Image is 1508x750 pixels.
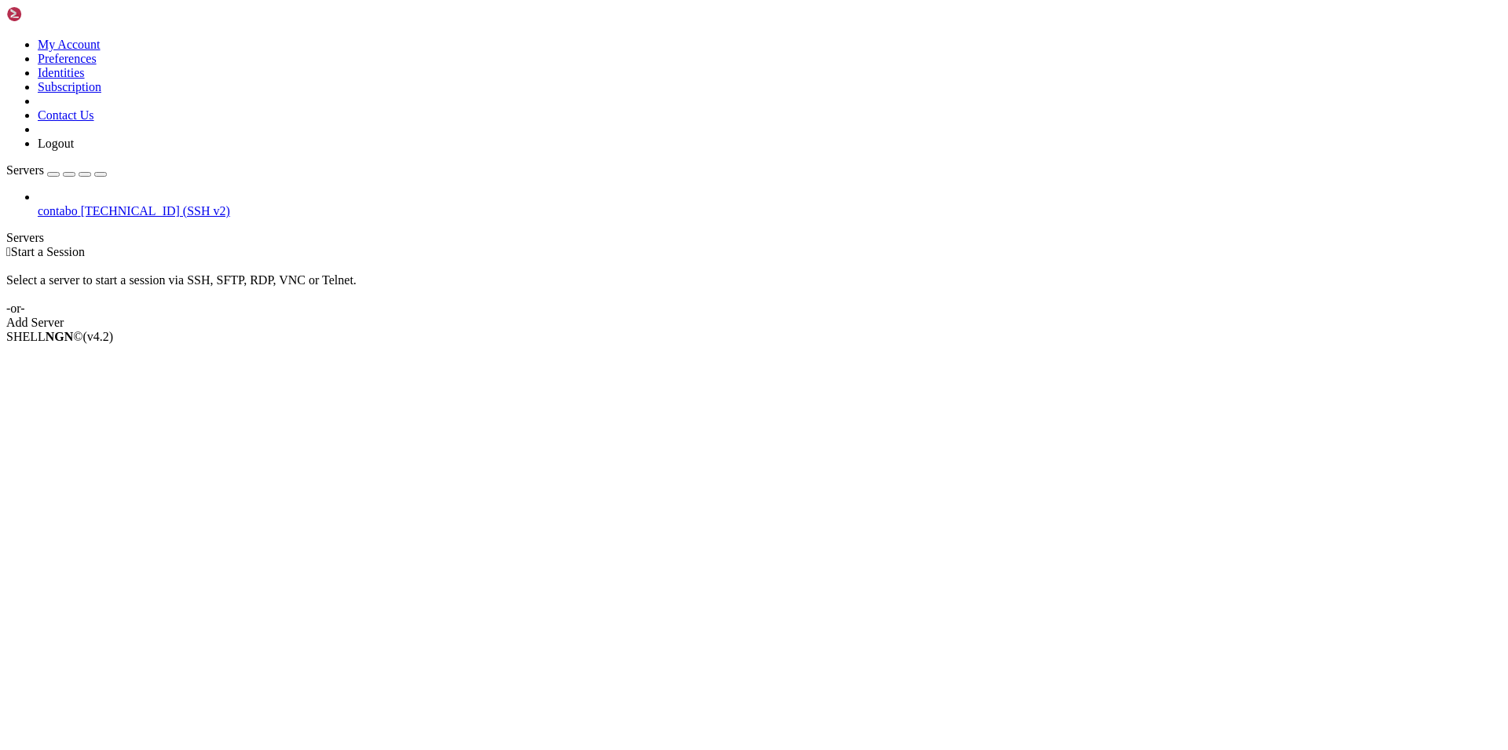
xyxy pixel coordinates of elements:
[38,66,85,79] a: Identities
[38,204,1502,218] a: contabo [TECHNICAL_ID] (SSH v2)
[6,245,11,258] span: 
[6,163,44,177] span: Servers
[6,163,107,177] a: Servers
[38,137,74,150] a: Logout
[38,52,97,65] a: Preferences
[6,6,97,22] img: Shellngn
[6,330,113,343] span: SHELL ©
[81,204,230,218] span: [TECHNICAL_ID] (SSH v2)
[83,330,114,343] span: 4.2.0
[6,316,1502,330] div: Add Server
[38,190,1502,218] li: contabo [TECHNICAL_ID] (SSH v2)
[38,38,101,51] a: My Account
[46,330,74,343] b: NGN
[38,204,78,218] span: contabo
[38,80,101,93] a: Subscription
[6,259,1502,316] div: Select a server to start a session via SSH, SFTP, RDP, VNC or Telnet. -or-
[38,108,94,122] a: Contact Us
[11,245,85,258] span: Start a Session
[6,231,1502,245] div: Servers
